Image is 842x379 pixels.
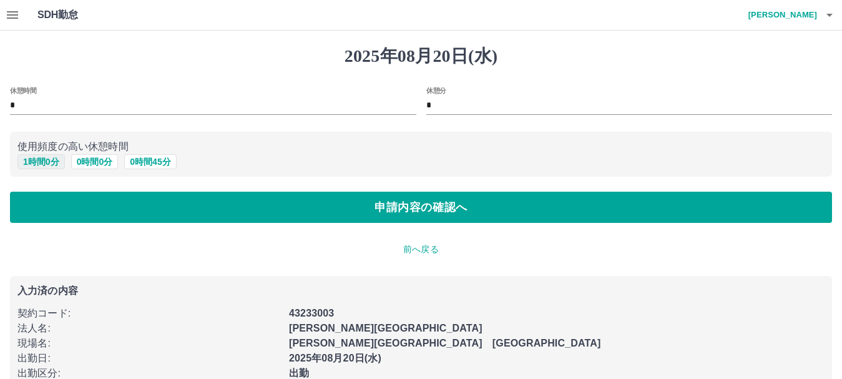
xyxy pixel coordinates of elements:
button: 0時間0分 [71,154,119,169]
b: 出勤 [289,368,309,378]
button: 1時間0分 [17,154,65,169]
p: 法人名 : [17,321,281,336]
p: 契約コード : [17,306,281,321]
p: 前へ戻る [10,243,832,256]
label: 休憩分 [426,86,446,95]
p: 現場名 : [17,336,281,351]
button: 申請内容の確認へ [10,192,832,223]
b: [PERSON_NAME][GEOGRAPHIC_DATA] [GEOGRAPHIC_DATA] [289,338,600,348]
button: 0時間45分 [124,154,176,169]
p: 入力済の内容 [17,286,825,296]
p: 使用頻度の高い休憩時間 [17,139,825,154]
h1: 2025年08月20日(水) [10,46,832,67]
b: [PERSON_NAME][GEOGRAPHIC_DATA] [289,323,482,333]
p: 出勤日 : [17,351,281,366]
label: 休憩時間 [10,86,36,95]
b: 2025年08月20日(水) [289,353,381,363]
b: 43233003 [289,308,334,318]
